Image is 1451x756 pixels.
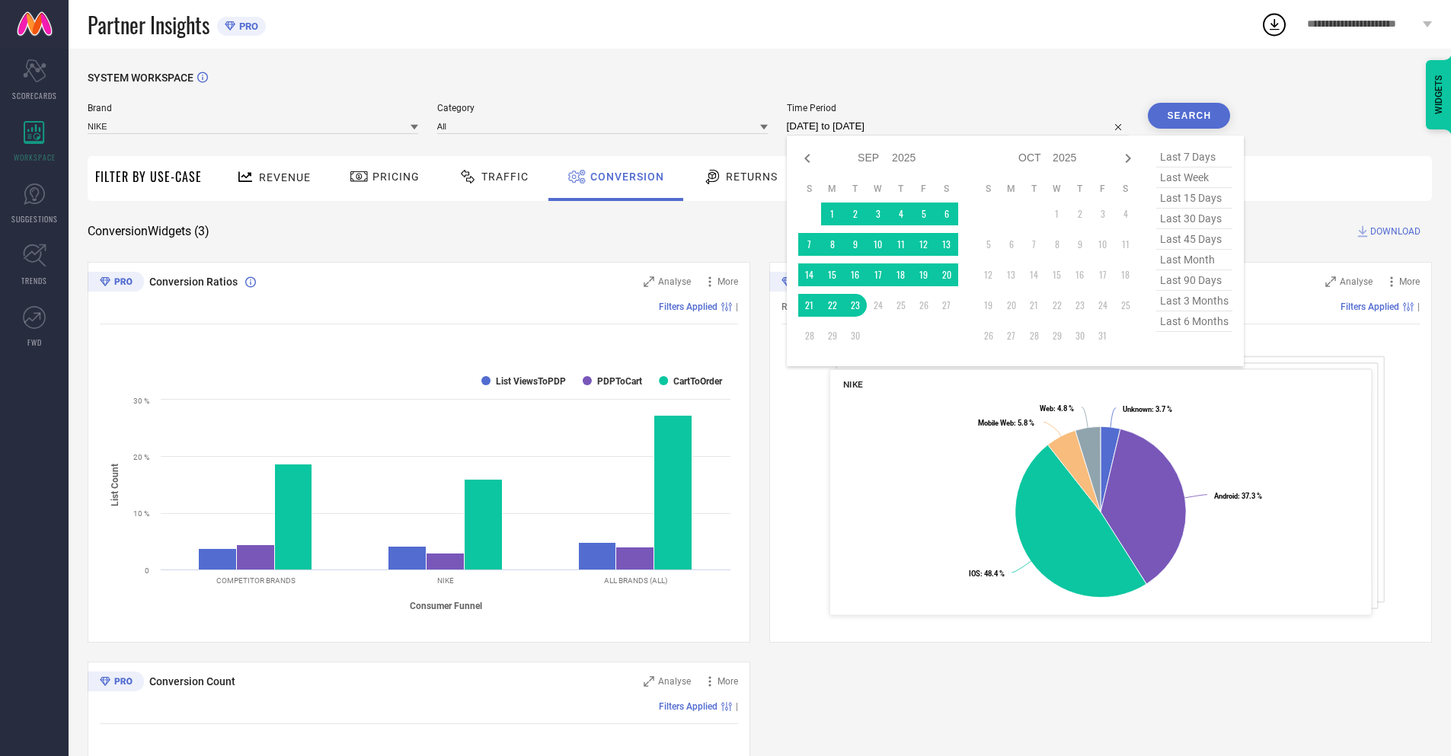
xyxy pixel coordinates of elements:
[867,263,890,286] td: Wed Sep 17 2025
[1023,263,1046,286] td: Tue Oct 14 2025
[1069,203,1091,225] td: Thu Oct 02 2025
[867,233,890,256] td: Wed Sep 10 2025
[604,576,667,585] text: ALL BRANDS (ALL)
[1156,209,1232,229] span: last 30 days
[1040,404,1053,413] tspan: Web
[1123,405,1152,413] tspan: Unknown
[1023,233,1046,256] td: Tue Oct 07 2025
[1156,311,1232,332] span: last 6 months
[1091,203,1114,225] td: Fri Oct 03 2025
[1091,233,1114,256] td: Fri Oct 10 2025
[718,276,738,287] span: More
[1000,263,1023,286] td: Mon Oct 13 2025
[1399,276,1420,287] span: More
[912,294,935,317] td: Fri Sep 26 2025
[149,675,235,687] span: Conversion Count
[133,509,149,518] text: 10 %
[798,294,821,317] td: Sun Sep 21 2025
[844,183,867,195] th: Tuesday
[1417,301,1420,312] span: |
[844,263,867,286] td: Tue Sep 16 2025
[88,103,418,113] span: Brand
[1261,11,1288,38] div: Open download list
[1114,294,1137,317] td: Sat Oct 25 2025
[1156,188,1232,209] span: last 15 days
[890,203,912,225] td: Thu Sep 04 2025
[912,203,935,225] td: Fri Sep 05 2025
[969,569,1005,578] text: : 48.4 %
[1000,183,1023,195] th: Monday
[1156,270,1232,291] span: last 90 days
[1156,167,1232,188] span: last week
[1370,224,1421,239] span: DOWNLOAD
[1156,147,1232,167] span: last 7 days
[787,103,1130,113] span: Time Period
[890,233,912,256] td: Thu Sep 11 2025
[781,301,856,312] span: Revenue (% share)
[110,463,120,506] tspan: List Count
[149,276,238,288] span: Conversion Ratios
[977,233,1000,256] td: Sun Oct 05 2025
[88,671,144,694] div: Premium
[843,379,863,390] span: NIKE
[912,233,935,256] td: Fri Sep 12 2025
[935,263,958,286] td: Sat Sep 20 2025
[27,337,42,348] span: FWD
[1000,294,1023,317] td: Mon Oct 20 2025
[1040,404,1074,413] text: : 4.8 %
[978,419,1014,427] tspan: Mobile Web
[798,183,821,195] th: Sunday
[597,376,642,387] text: PDPToCart
[1340,276,1373,287] span: Analyse
[1091,324,1114,347] td: Fri Oct 31 2025
[1000,233,1023,256] td: Mon Oct 06 2025
[21,275,47,286] span: TRENDS
[821,324,844,347] td: Mon Sep 29 2025
[1119,149,1137,167] div: Next month
[867,203,890,225] td: Wed Sep 03 2025
[659,701,718,712] span: Filters Applied
[1046,183,1069,195] th: Wednesday
[718,676,738,687] span: More
[673,376,723,387] text: CartToOrder
[977,294,1000,317] td: Sun Oct 19 2025
[1091,183,1114,195] th: Friday
[145,566,149,575] text: 0
[1114,183,1137,195] th: Saturday
[88,272,144,295] div: Premium
[798,263,821,286] td: Sun Sep 14 2025
[95,167,202,186] span: Filter By Use-Case
[798,324,821,347] td: Sun Sep 28 2025
[935,203,958,225] td: Sat Sep 06 2025
[912,263,935,286] td: Fri Sep 19 2025
[372,171,420,183] span: Pricing
[977,263,1000,286] td: Sun Oct 12 2025
[1046,294,1069,317] td: Wed Oct 22 2025
[890,263,912,286] td: Thu Sep 18 2025
[1214,492,1238,500] tspan: Android
[1156,229,1232,250] span: last 45 days
[14,152,56,163] span: WORKSPACE
[88,72,193,84] span: SYSTEM WORKSPACE
[821,233,844,256] td: Mon Sep 08 2025
[977,324,1000,347] td: Sun Oct 26 2025
[11,213,58,225] span: SUGGESTIONS
[935,183,958,195] th: Saturday
[736,701,738,712] span: |
[1046,233,1069,256] td: Wed Oct 08 2025
[410,601,482,611] tspan: Consumer Funnel
[726,171,778,183] span: Returns
[658,276,691,287] span: Analyse
[1114,263,1137,286] td: Sat Oct 18 2025
[1325,276,1336,287] svg: Zoom
[821,263,844,286] td: Mon Sep 15 2025
[1069,324,1091,347] td: Thu Oct 30 2025
[1114,233,1137,256] td: Sat Oct 11 2025
[935,294,958,317] td: Sat Sep 27 2025
[969,569,980,578] tspan: IOS
[644,676,654,687] svg: Zoom
[769,272,826,295] div: Premium
[867,183,890,195] th: Wednesday
[890,183,912,195] th: Thursday
[1214,492,1262,500] text: : 37.3 %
